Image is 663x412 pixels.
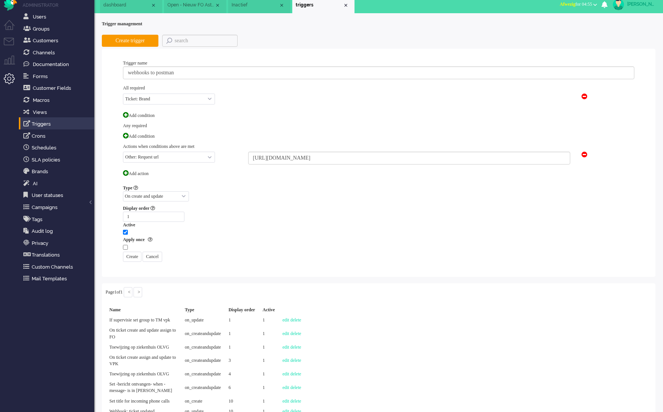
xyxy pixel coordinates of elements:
[560,2,575,7] span: Afwezig
[22,132,94,140] a: Crons
[102,35,158,47] button: Create trigger
[282,317,289,323] a: edit
[560,2,592,7] span: for 04:55
[343,2,349,8] div: Close tab
[22,155,94,164] a: SLA policies
[134,287,142,297] input: >
[4,38,21,55] li: Tickets menu
[150,206,155,211] i: Order of the trigger, the lower the number, the earlier it will be executed.
[22,251,94,259] a: Translations
[22,227,94,235] a: Audit log
[22,239,94,247] a: Privacy
[123,185,132,191] strong: Type
[106,379,181,396] td: Set -bericht ontvangen- when -message- is in [PERSON_NAME]
[259,352,279,369] td: 1
[290,398,301,404] a: delete
[22,36,94,45] a: Customers
[22,12,94,21] a: Users
[225,379,259,396] td: 6
[290,385,301,390] a: delete
[106,287,652,305] div: Page of
[123,206,149,211] strong: Display order
[150,2,157,8] div: Close tab
[22,84,94,92] a: Customer Fields
[225,352,259,369] td: 3
[259,342,279,352] td: 1
[290,371,301,377] a: delete
[106,325,181,342] td: On ticket create and update assign to FO
[123,222,135,228] strong: Active
[296,2,343,8] span: triggers
[22,215,94,223] a: Tags
[33,50,55,55] span: Channels
[225,369,259,379] td: 4
[123,144,195,149] span: Actions when conditions above are met
[162,35,238,47] input: search
[181,379,225,396] td: on_createandupdate
[215,2,221,8] div: Close tab
[627,0,655,8] div: [PERSON_NAME]
[181,315,225,325] td: on_update
[123,85,145,91] span: All required
[22,274,94,283] a: Mail Templates
[23,2,94,8] li: Administrator
[124,287,132,297] input: <
[229,307,255,312] b: Display order
[106,396,181,406] td: Set title for incoming phone calls
[22,191,94,199] a: User statuses
[181,325,225,342] td: on_createandupdate
[22,108,94,116] a: Views
[282,398,289,404] a: edit
[290,344,301,350] a: delete
[123,252,141,262] input: Create
[22,179,94,188] a: Ai
[282,331,289,336] a: edit
[4,55,21,72] li: Supervisor menu
[167,2,215,8] span: Open - Nieuw FO Astma - CZE
[4,73,21,90] li: Admin menu
[282,385,289,390] a: edit
[22,96,94,104] a: Macros
[119,166,634,181] div: Add action
[33,61,69,67] span: Documentation
[123,123,147,128] span: Any required
[22,48,94,57] a: Channels
[181,396,225,406] td: on_create
[106,369,181,379] td: Toewijzing op ziekenhuis OLVG
[102,21,142,26] b: Trigger management
[225,396,259,406] td: 10
[106,342,181,352] td: Toewijzing op ziekenhuis OLVG
[106,315,181,325] td: If supervisie set group to TM vpk
[119,129,634,143] div: Add condition
[290,331,301,336] a: delete
[22,203,94,211] a: Campaigns
[33,74,48,79] span: Forms
[225,325,259,342] td: 1
[120,289,123,295] span: 1
[4,20,21,37] li: Dashboard menu
[259,325,279,342] td: 1
[143,252,162,262] input: Cancel
[33,26,49,32] span: Groups
[22,143,94,152] a: Schedules
[123,60,634,262] div: Trigger name
[114,289,117,295] span: 1
[22,120,94,128] a: Triggers
[134,186,138,190] i: Trigger when ticket the is created, updated (new inbound or outbound message) or both.
[33,38,58,43] span: Customers
[181,342,225,352] td: on_createandupdate
[33,109,47,115] span: Views
[33,85,71,91] span: Customer Fields
[33,181,37,186] span: AI
[22,167,94,175] a: Brands
[22,263,94,271] a: Custom Channels
[119,108,634,123] div: Add condition
[22,72,94,80] a: Forms
[22,25,94,33] a: Groups
[225,342,259,352] td: 1
[185,307,194,312] b: Type
[259,315,279,325] td: 1
[232,2,279,8] span: Inactief
[282,344,289,350] a: edit
[290,317,301,323] a: delete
